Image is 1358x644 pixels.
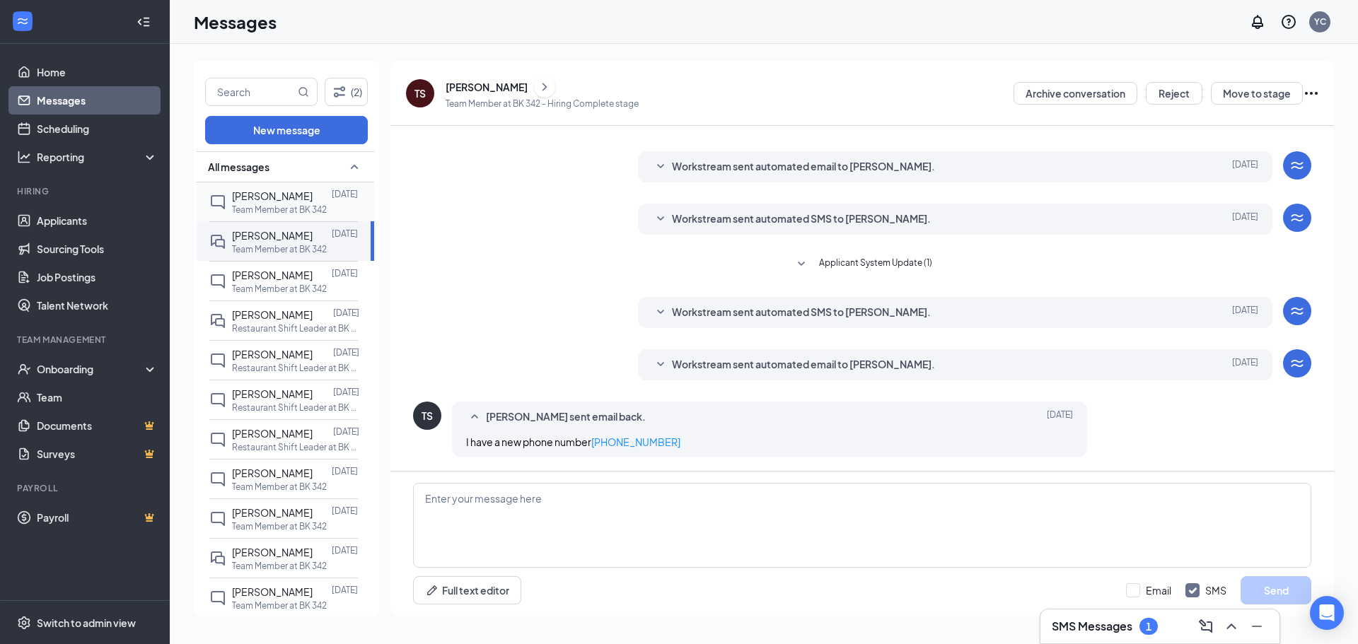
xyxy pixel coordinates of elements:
[209,273,226,290] svg: ChatInactive
[1289,157,1306,174] svg: WorkstreamLogo
[652,304,669,321] svg: SmallChevronDown
[37,383,158,411] a: Team
[232,269,313,281] span: [PERSON_NAME]
[232,387,313,400] span: [PERSON_NAME]
[209,550,226,567] svg: DoubleChat
[298,86,309,98] svg: MagnifyingGlass
[672,211,931,228] span: Workstream sent automated SMS to [PERSON_NAME].
[793,256,810,273] svg: SmallChevronDown
[819,256,932,273] span: Applicant System Update (1)
[232,441,359,453] p: Restaurant Shift Leader at BK 342
[1248,618,1265,635] svg: Minimize
[1314,16,1326,28] div: YC
[209,590,226,607] svg: ChatInactive
[652,356,669,373] svg: SmallChevronDown
[1232,304,1258,321] span: [DATE]
[232,585,313,598] span: [PERSON_NAME]
[232,520,327,532] p: Team Member at BK 342
[331,83,348,100] svg: Filter
[672,304,931,321] span: Workstream sent automated SMS to [PERSON_NAME].
[1310,596,1344,630] div: Open Intercom Messenger
[793,256,932,273] button: SmallChevronDownApplicant System Update (1)
[232,189,313,202] span: [PERSON_NAME]
[232,427,313,440] span: [PERSON_NAME]
[332,267,358,279] p: [DATE]
[332,505,358,517] p: [DATE]
[332,544,358,556] p: [DATE]
[652,158,669,175] svg: SmallChevronDown
[413,576,521,604] button: Full text editorPen
[37,115,158,143] a: Scheduling
[446,80,528,94] div: [PERSON_NAME]
[672,356,935,373] span: Workstream sent automated email to [PERSON_NAME].
[232,506,313,519] span: [PERSON_NAME]
[232,283,327,295] p: Team Member at BK 342
[232,362,359,374] p: Restaurant Shift Leader at BK 342
[37,440,158,468] a: SurveysCrown
[37,411,158,440] a: DocumentsCrown
[422,409,433,423] div: TS
[16,14,30,28] svg: WorkstreamLogo
[1223,618,1240,635] svg: ChevronUp
[425,583,439,597] svg: Pen
[37,291,158,320] a: Talent Network
[232,467,313,479] span: [PERSON_NAME]
[209,471,226,488] svg: ChatInactive
[333,426,359,438] p: [DATE]
[346,158,363,175] svg: SmallChevronUp
[37,362,146,376] div: Onboarding
[37,86,158,115] a: Messages
[209,431,226,448] svg: ChatInactive
[1197,618,1214,635] svg: ComposeMessage
[209,510,226,527] svg: ChatInactive
[333,307,359,319] p: [DATE]
[17,334,155,346] div: Team Management
[1249,13,1266,30] svg: Notifications
[652,211,669,228] svg: SmallChevronDown
[1052,619,1132,634] h3: SMS Messages
[1146,82,1202,105] button: Reject
[209,194,226,211] svg: ChatInactive
[1232,211,1258,228] span: [DATE]
[194,10,277,34] h1: Messages
[1280,13,1297,30] svg: QuestionInfo
[325,78,368,106] button: Filter (2)
[37,58,158,86] a: Home
[232,402,359,414] p: Restaurant Shift Leader at BK 342
[1047,409,1073,426] span: [DATE]
[1232,356,1258,373] span: [DATE]
[1014,82,1137,105] button: Archive conversation
[17,482,155,494] div: Payroll
[466,435,680,448] span: I have a new phone number
[232,322,359,334] p: Restaurant Shift Leader at BK 342
[206,78,295,105] input: Search
[332,584,358,596] p: [DATE]
[333,346,359,358] p: [DATE]
[333,386,359,398] p: [DATE]
[37,150,158,164] div: Reporting
[1303,85,1320,102] svg: Ellipses
[466,409,483,426] svg: SmallChevronUp
[209,312,226,329] svg: DoubleChat
[1146,621,1151,633] div: 1
[332,228,358,240] p: [DATE]
[17,185,155,197] div: Hiring
[1220,615,1243,638] button: ChevronUp
[232,204,327,216] p: Team Member at BK 342
[332,188,358,200] p: [DATE]
[486,409,646,426] span: [PERSON_NAME] sent email back.
[1289,209,1306,226] svg: WorkstreamLogo
[209,352,226,369] svg: ChatInactive
[37,235,158,263] a: Sourcing Tools
[1289,355,1306,372] svg: WorkstreamLogo
[232,599,327,611] p: Team Member at BK 342
[232,546,313,558] span: [PERSON_NAME]
[446,98,639,110] p: Team Member at BK 342 - Hiring Complete stage
[232,348,313,361] span: [PERSON_NAME]
[17,616,31,630] svg: Settings
[37,503,158,532] a: PayrollCrown
[232,308,313,321] span: [PERSON_NAME]
[538,78,552,95] svg: ChevronRight
[232,560,327,572] p: Team Member at BK 342
[534,76,555,98] button: ChevronRight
